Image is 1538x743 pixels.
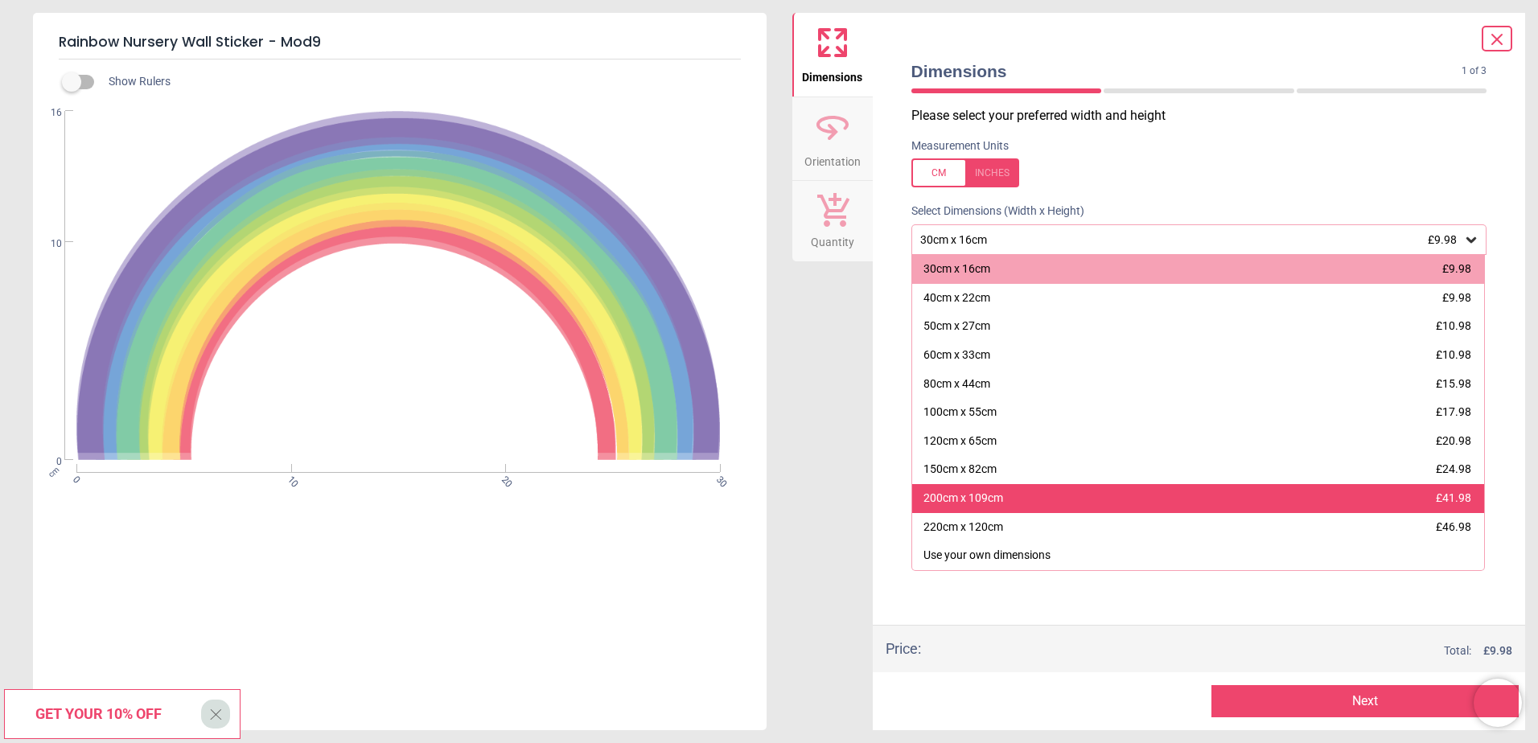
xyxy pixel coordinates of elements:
[47,465,61,479] span: cm
[1436,434,1471,447] span: £20.98
[72,72,767,92] div: Show Rulers
[1436,377,1471,390] span: £15.98
[923,376,990,392] div: 80cm x 44cm
[923,404,997,421] div: 100cm x 55cm
[498,474,508,484] span: 20
[1428,233,1457,246] span: £9.98
[804,146,861,170] span: Orientation
[923,491,1003,507] div: 200cm x 109cm
[1436,348,1471,361] span: £10.98
[923,261,990,277] div: 30cm x 16cm
[923,519,1003,536] div: 220cm x 120cm
[1442,291,1471,304] span: £9.98
[31,455,62,469] span: 0
[792,13,873,96] button: Dimensions
[70,474,80,484] span: 0
[923,290,990,306] div: 40cm x 22cm
[1442,262,1471,275] span: £9.98
[59,26,741,60] h5: Rainbow Nursery Wall Sticker - Mod9
[1436,405,1471,418] span: £17.98
[31,237,62,251] span: 10
[811,227,854,251] span: Quantity
[1483,643,1512,659] span: £
[1436,462,1471,475] span: £24.98
[792,97,873,181] button: Orientation
[1462,64,1487,78] span: 1 of 3
[1211,685,1519,717] button: Next
[1436,491,1471,504] span: £41.98
[911,107,1500,125] p: Please select your preferred width and height
[802,62,862,86] span: Dimensions
[919,233,1464,247] div: 30cm x 16cm
[899,203,1084,220] label: Select Dimensions (Width x Height)
[945,643,1513,659] div: Total:
[284,474,294,484] span: 10
[1474,679,1522,727] iframe: Brevo live chat
[1490,644,1512,657] span: 9.98
[886,638,921,659] div: Price :
[713,474,723,484] span: 30
[792,181,873,261] button: Quantity
[911,138,1009,154] label: Measurement Units
[31,106,62,120] span: 16
[923,347,990,363] div: 60cm x 33cm
[1436,520,1471,533] span: £46.98
[923,318,990,335] div: 50cm x 27cm
[911,60,1462,83] span: Dimensions
[1436,319,1471,332] span: £10.98
[923,433,997,449] div: 120cm x 65cm
[923,462,997,478] div: 150cm x 82cm
[923,548,1051,564] div: Use your own dimensions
